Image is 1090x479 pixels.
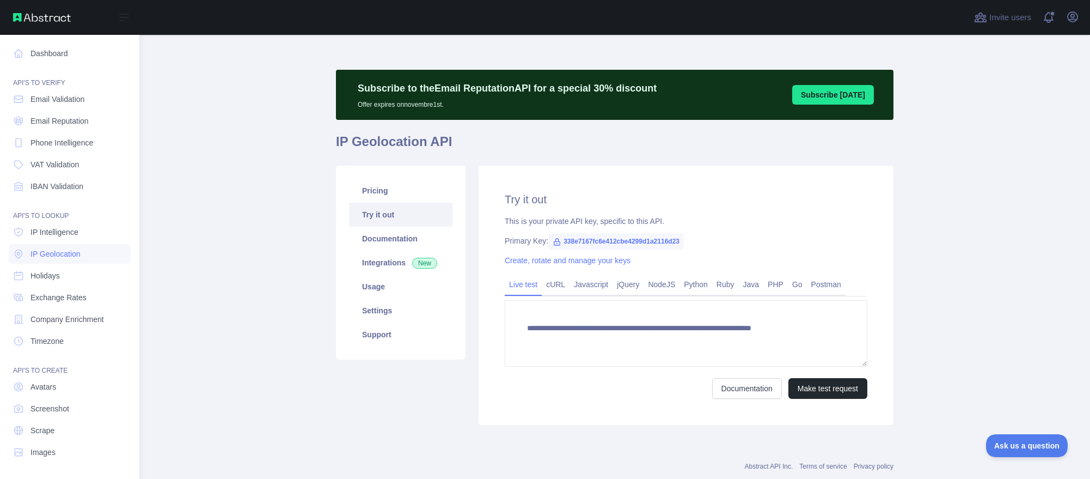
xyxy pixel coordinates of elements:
span: Scrape [30,425,54,436]
a: IBAN Validation [9,177,131,196]
a: Documentation [349,227,452,251]
a: Javascript [570,276,613,293]
a: Documentation [712,378,782,399]
span: Holidays [30,270,60,281]
p: Offer expires on novembre 1st. [358,96,657,109]
span: VAT Validation [30,159,79,170]
a: IP Intelligence [9,222,131,242]
div: API'S TO CREATE [9,353,131,375]
a: Support [349,323,452,347]
a: Scrape [9,421,131,440]
img: Abstract API [13,13,71,22]
a: Images [9,442,131,462]
span: Images [30,447,56,458]
a: Python [679,276,712,293]
a: Exchange Rates [9,288,131,307]
a: Abstract API Inc. [745,463,793,470]
a: Phone Intelligence [9,133,131,153]
a: Try it out [349,203,452,227]
a: Ruby [712,276,739,293]
span: IP Geolocation [30,248,81,259]
a: PHP [763,276,788,293]
a: Create, rotate and manage your keys [505,256,630,265]
span: Company Enrichment [30,314,104,325]
button: Make test request [788,378,867,399]
a: NodeJS [644,276,679,293]
a: Settings [349,299,452,323]
button: Subscribe [DATE] [792,85,874,105]
a: Timezone [9,331,131,351]
div: This is your private API key, specific to this API. [505,216,867,227]
a: VAT Validation [9,155,131,174]
a: Holidays [9,266,131,286]
div: Primary Key: [505,235,867,246]
span: IBAN Validation [30,181,83,192]
a: Email Validation [9,89,131,109]
p: Subscribe to the Email Reputation API for a special 30 % discount [358,81,657,96]
div: API'S TO LOOKUP [9,198,131,220]
a: Terms of service [799,463,847,470]
a: Screenshot [9,399,131,419]
a: Company Enrichment [9,310,131,329]
span: Phone Intelligence [30,137,93,148]
h1: IP Geolocation API [336,133,893,159]
span: IP Intelligence [30,227,78,238]
a: jQuery [613,276,644,293]
span: Exchange Rates [30,292,87,303]
a: Email Reputation [9,111,131,131]
a: Java [739,276,764,293]
span: Screenshot [30,403,69,414]
a: IP Geolocation [9,244,131,264]
button: Invite users [972,9,1033,26]
a: Usage [349,275,452,299]
span: Avatars [30,381,56,392]
a: Privacy policy [854,463,893,470]
a: Avatars [9,377,131,397]
a: cURL [542,276,570,293]
span: 338e7167fc6e412cbe4299d1a2116d23 [548,233,684,250]
iframe: Toggle Customer Support [986,434,1068,457]
span: Timezone [30,336,64,347]
a: Pricing [349,179,452,203]
div: API'S TO VERIFY [9,65,131,87]
a: Integrations New [349,251,452,275]
span: New [412,258,437,269]
a: Live test [505,276,542,293]
a: Postman [807,276,846,293]
span: Email Reputation [30,116,89,126]
a: Go [788,276,807,293]
a: Dashboard [9,44,131,63]
span: Invite users [989,11,1031,24]
h2: Try it out [505,192,867,207]
span: Email Validation [30,94,84,105]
